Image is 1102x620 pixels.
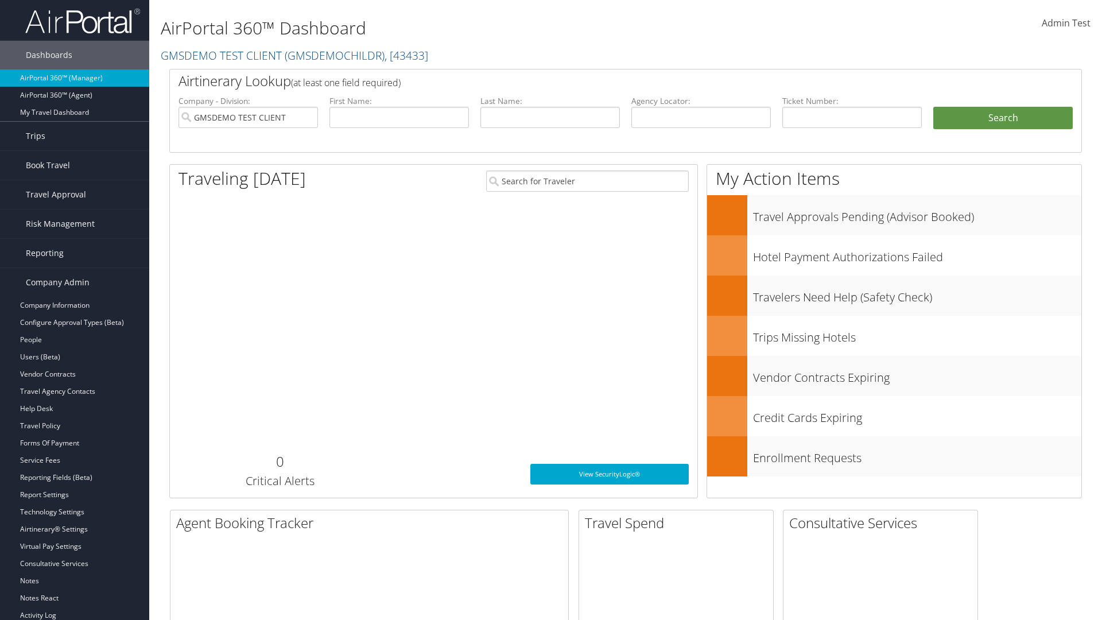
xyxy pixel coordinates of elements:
[179,166,306,191] h1: Traveling [DATE]
[753,284,1081,305] h3: Travelers Need Help (Safety Check)
[26,210,95,238] span: Risk Management
[631,95,771,107] label: Agency Locator:
[707,356,1081,396] a: Vendor Contracts Expiring
[753,364,1081,386] h3: Vendor Contracts Expiring
[26,41,72,69] span: Dashboards
[385,48,428,63] span: , [ 43433 ]
[179,95,318,107] label: Company - Division:
[26,239,64,268] span: Reporting
[707,316,1081,356] a: Trips Missing Hotels
[176,513,568,533] h2: Agent Booking Tracker
[707,195,1081,235] a: Travel Approvals Pending (Advisor Booked)
[26,268,90,297] span: Company Admin
[1042,6,1091,41] a: Admin Test
[25,7,140,34] img: airportal-logo.png
[26,180,86,209] span: Travel Approval
[707,235,1081,276] a: Hotel Payment Authorizations Failed
[753,324,1081,346] h3: Trips Missing Hotels
[933,107,1073,130] button: Search
[782,95,922,107] label: Ticket Number:
[179,452,381,471] h2: 0
[585,513,773,533] h2: Travel Spend
[291,76,401,89] span: (at least one field required)
[530,464,689,485] a: View SecurityLogic®
[161,48,428,63] a: GMSDEMO TEST CLIENT
[161,16,781,40] h1: AirPortal 360™ Dashboard
[480,95,620,107] label: Last Name:
[707,166,1081,191] h1: My Action Items
[707,436,1081,476] a: Enrollment Requests
[26,122,45,150] span: Trips
[285,48,385,63] span: ( GMSDEMOCHILDR )
[789,513,977,533] h2: Consultative Services
[707,276,1081,316] a: Travelers Need Help (Safety Check)
[753,444,1081,466] h3: Enrollment Requests
[1042,17,1091,29] span: Admin Test
[753,404,1081,426] h3: Credit Cards Expiring
[753,243,1081,265] h3: Hotel Payment Authorizations Failed
[753,203,1081,225] h3: Travel Approvals Pending (Advisor Booked)
[179,473,381,489] h3: Critical Alerts
[707,396,1081,436] a: Credit Cards Expiring
[329,95,469,107] label: First Name:
[26,151,70,180] span: Book Travel
[179,71,997,91] h2: Airtinerary Lookup
[486,170,689,192] input: Search for Traveler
